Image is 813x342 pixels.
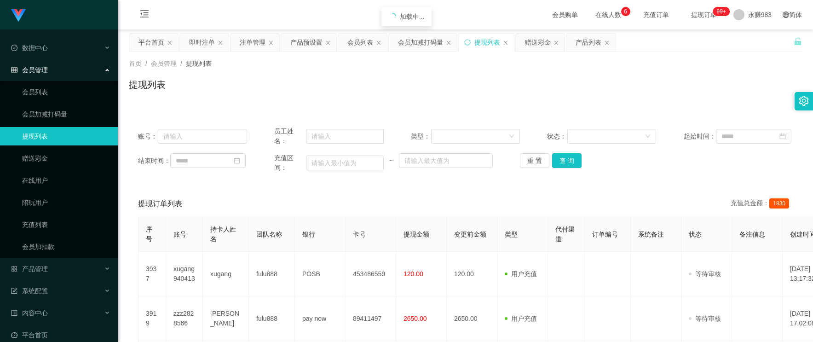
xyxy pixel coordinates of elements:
img: logo.9652507e.png [11,9,26,22]
div: 即时注单 [189,34,215,51]
span: 内容中心 [11,309,48,317]
i: 图标: table [11,67,17,73]
div: 充值总金额： [731,198,793,209]
span: 银行 [302,231,315,238]
span: 等待审核 [689,270,721,278]
span: 系统配置 [11,287,48,295]
i: 图标: form [11,288,17,294]
span: 1830 [769,198,789,209]
i: 图标: profile [11,310,17,316]
i: 图标: calendar [779,133,786,139]
input: 请输入 [306,129,384,144]
span: 备注信息 [739,231,765,238]
i: 图标: close [268,40,274,46]
span: 会员管理 [11,66,48,74]
a: 会员加扣款 [22,238,110,256]
td: [PERSON_NAME] [203,296,249,341]
i: 图标: close [167,40,173,46]
td: 3919 [138,296,166,341]
div: 会员加减打码量 [398,34,443,51]
i: 图标: setting [799,96,809,106]
div: 会员列表 [347,34,373,51]
sup: 245 [713,7,729,16]
a: 赠送彩金 [22,149,110,168]
i: 图标: appstore-o [11,266,17,272]
span: 首页 [129,60,142,67]
span: 产品管理 [11,265,48,272]
span: 用户充值 [505,270,537,278]
span: 提现订单 [686,12,721,18]
div: 平台首页 [138,34,164,51]
span: / [180,60,182,67]
span: 充值订单 [639,12,674,18]
span: 用户充值 [505,315,537,322]
span: 卡号 [353,231,366,238]
span: 起始时间： [684,132,716,141]
a: 会员加减打码量 [22,105,110,123]
td: 453486559 [346,252,396,296]
td: fulu888 [249,296,295,341]
td: 120.00 [447,252,497,296]
span: 充值区间： [274,153,306,173]
td: POSB [295,252,346,296]
a: 充值列表 [22,215,110,234]
td: pay now [295,296,346,341]
button: 重 置 [520,153,549,168]
td: xugang940413 [166,252,203,296]
i: 图标: close [446,40,451,46]
div: 赠送彩金 [525,34,551,51]
span: 员工姓名： [274,127,306,146]
span: 2650.00 [404,315,427,322]
td: 3937 [138,252,166,296]
p: 6 [624,7,627,16]
span: 数据中心 [11,44,48,52]
span: 账号 [173,231,186,238]
input: 请输入 [158,129,247,144]
span: 提现列表 [186,60,212,67]
span: 代付渠道 [555,226,575,243]
span: 提现金额 [404,231,429,238]
button: 查 询 [552,153,582,168]
span: 状态： [547,132,567,141]
i: 图标: close [604,40,610,46]
td: 2650.00 [447,296,497,341]
span: 状态 [689,231,702,238]
span: / [145,60,147,67]
i: 图标: global [783,12,789,18]
a: 陪玩用户 [22,193,110,212]
a: 会员列表 [22,83,110,101]
input: 请输入最小值为 [306,156,384,170]
span: 等待审核 [689,315,721,322]
i: 图标: calendar [234,157,240,164]
span: 提现订单列表 [138,198,182,209]
i: 图标: down [645,133,651,140]
span: 订单编号 [592,231,618,238]
i: 图标: sync [464,39,471,46]
i: 图标: close [376,40,381,46]
div: 注单管理 [240,34,265,51]
span: 持卡人姓名 [210,226,236,243]
i: 图标: close [325,40,331,46]
h1: 提现列表 [129,78,166,92]
span: 序号 [146,226,152,243]
span: 系统备注 [638,231,664,238]
td: 89411497 [346,296,396,341]
td: zzz2828566 [166,296,203,341]
span: 账号： [138,132,158,141]
sup: 6 [621,7,630,16]
span: 变更前金额 [454,231,486,238]
a: 在线用户 [22,171,110,190]
div: 产品预设置 [290,34,323,51]
i: 图标: close [503,40,508,46]
i: 图标: check-circle-o [11,45,17,51]
span: 在线人数 [591,12,626,18]
i: 图标: close [554,40,559,46]
i: 图标: unlock [794,37,802,46]
span: 会员管理 [151,60,177,67]
span: 120.00 [404,270,423,278]
td: fulu888 [249,252,295,296]
td: xugang [203,252,249,296]
span: ~ [384,156,399,166]
div: 提现列表 [474,34,500,51]
span: 类型 [505,231,518,238]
